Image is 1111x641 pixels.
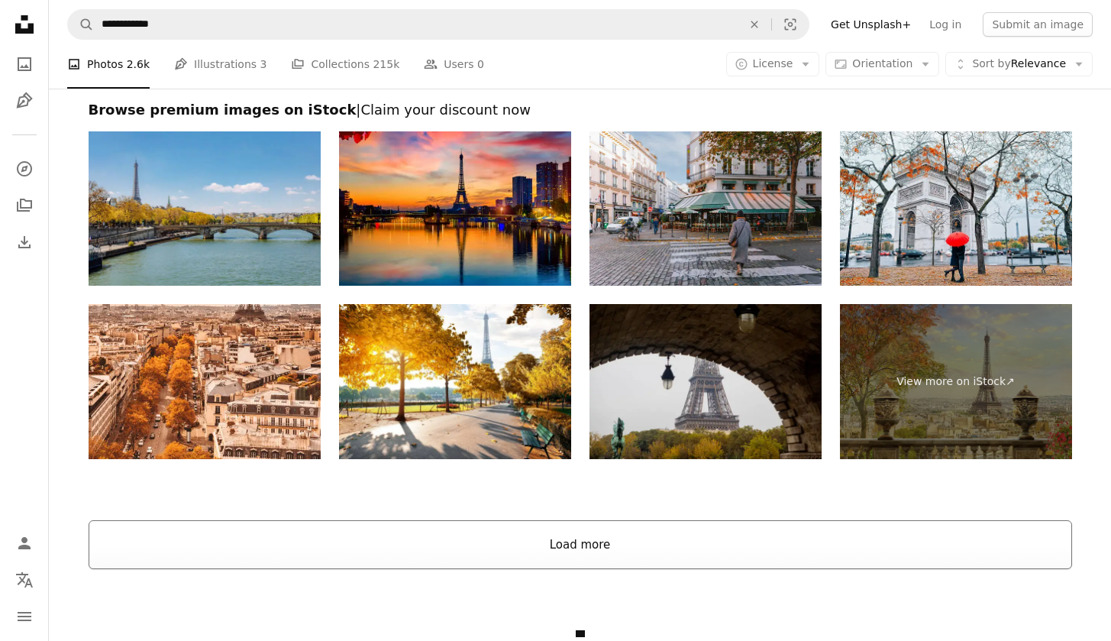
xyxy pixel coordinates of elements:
[852,57,912,70] span: Orientation
[945,52,1093,76] button: Sort byRelevance
[291,40,399,89] a: Collections 215k
[9,565,40,595] button: Language
[972,57,1066,72] span: Relevance
[89,131,321,287] img: Eiffel Tower and Seine River on a Clear Day in Paris
[726,52,820,76] button: License
[9,190,40,221] a: Collections
[424,40,484,89] a: Users 0
[9,227,40,257] a: Download History
[174,40,266,89] a: Illustrations 3
[589,131,822,287] img: The Canal Saint-Martin Neighborhood, 10th arrondissement of Paris, France
[840,304,1072,459] a: View more on iStock↗
[339,304,571,459] img: Sunny morning in Paris in autumn
[825,52,939,76] button: Orientation
[67,9,809,40] form: Find visuals sitewide
[89,520,1072,569] button: Load more
[753,57,793,70] span: License
[840,131,1072,287] img: Couple under umbrella at rain in Paris
[822,12,920,37] a: Get Unsplash+
[589,304,822,459] img: Eiffel Tower in autumn
[477,56,484,73] span: 0
[9,9,40,43] a: Home — Unsplash
[738,10,771,39] button: Clear
[356,102,531,118] span: | Claim your discount now
[339,131,571,287] img: Sunset in autumn Paris
[9,86,40,116] a: Illustrations
[89,304,321,459] img: Tour eiffel tower aerial view
[9,528,40,558] a: Log in / Sign up
[983,12,1093,37] button: Submit an image
[9,601,40,632] button: Menu
[920,12,971,37] a: Log in
[260,56,267,73] span: 3
[972,57,1010,70] span: Sort by
[68,10,94,39] button: Search Unsplash
[9,49,40,79] a: Photos
[772,10,809,39] button: Visual search
[9,154,40,184] a: Explore
[89,101,1072,119] h2: Browse premium images on iStock
[373,56,399,73] span: 215k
